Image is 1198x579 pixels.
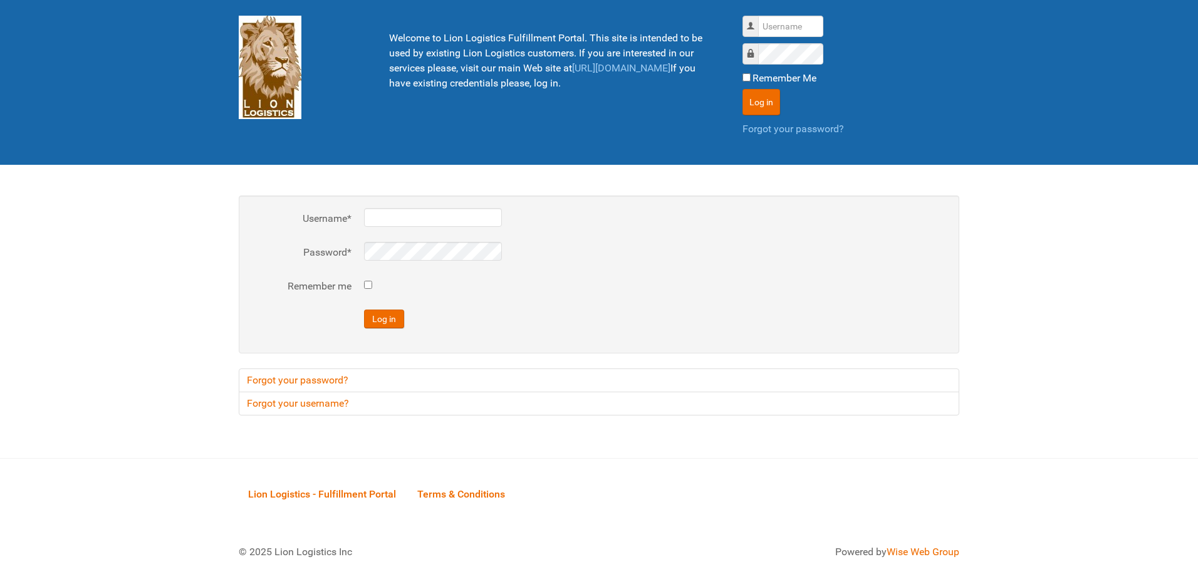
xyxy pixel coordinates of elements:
[239,392,959,415] a: Forgot your username?
[229,535,593,569] div: © 2025 Lion Logistics Inc
[251,245,352,260] label: Password
[251,211,352,226] label: Username
[742,123,844,135] a: Forgot your password?
[248,488,396,500] span: Lion Logistics - Fulfillment Portal
[239,16,301,119] img: Lion Logistics
[572,62,670,74] a: [URL][DOMAIN_NAME]
[887,546,959,558] a: Wise Web Group
[364,310,404,328] button: Log in
[753,71,816,86] label: Remember Me
[615,545,959,560] div: Powered by
[417,488,505,500] span: Terms & Conditions
[251,279,352,294] label: Remember me
[742,89,780,115] button: Log in
[389,31,711,91] p: Welcome to Lion Logistics Fulfillment Portal. This site is intended to be used by existing Lion L...
[239,61,301,73] a: Lion Logistics
[239,368,959,392] a: Forgot your password?
[239,474,405,513] a: Lion Logistics - Fulfillment Portal
[758,16,823,37] input: Username
[408,474,514,513] a: Terms & Conditions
